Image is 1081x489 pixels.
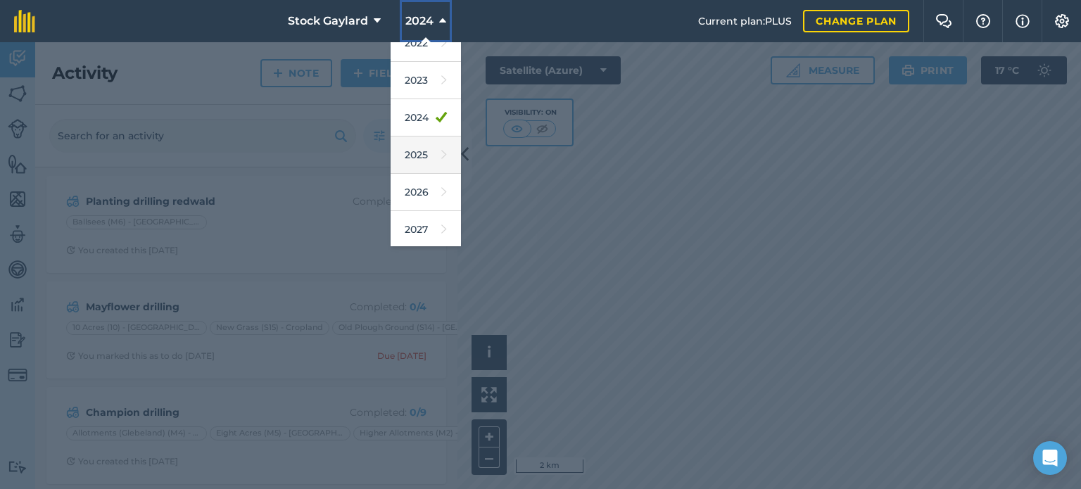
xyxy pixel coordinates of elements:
[391,174,461,211] a: 2026
[288,13,368,30] span: Stock Gaylard
[405,13,434,30] span: 2024
[698,13,792,29] span: Current plan : PLUS
[1033,441,1067,475] div: Open Intercom Messenger
[391,25,461,62] a: 2022
[935,14,952,28] img: Two speech bubbles overlapping with the left bubble in the forefront
[391,62,461,99] a: 2023
[1054,14,1070,28] img: A cog icon
[391,136,461,174] a: 2025
[391,211,461,248] a: 2027
[803,10,909,32] a: Change plan
[1016,13,1030,30] img: svg+xml;base64,PHN2ZyB4bWxucz0iaHR0cDovL3d3dy53My5vcmcvMjAwMC9zdmciIHdpZHRoPSIxNyIgaGVpZ2h0PSIxNy...
[975,14,992,28] img: A question mark icon
[14,10,35,32] img: fieldmargin Logo
[391,99,461,136] a: 2024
